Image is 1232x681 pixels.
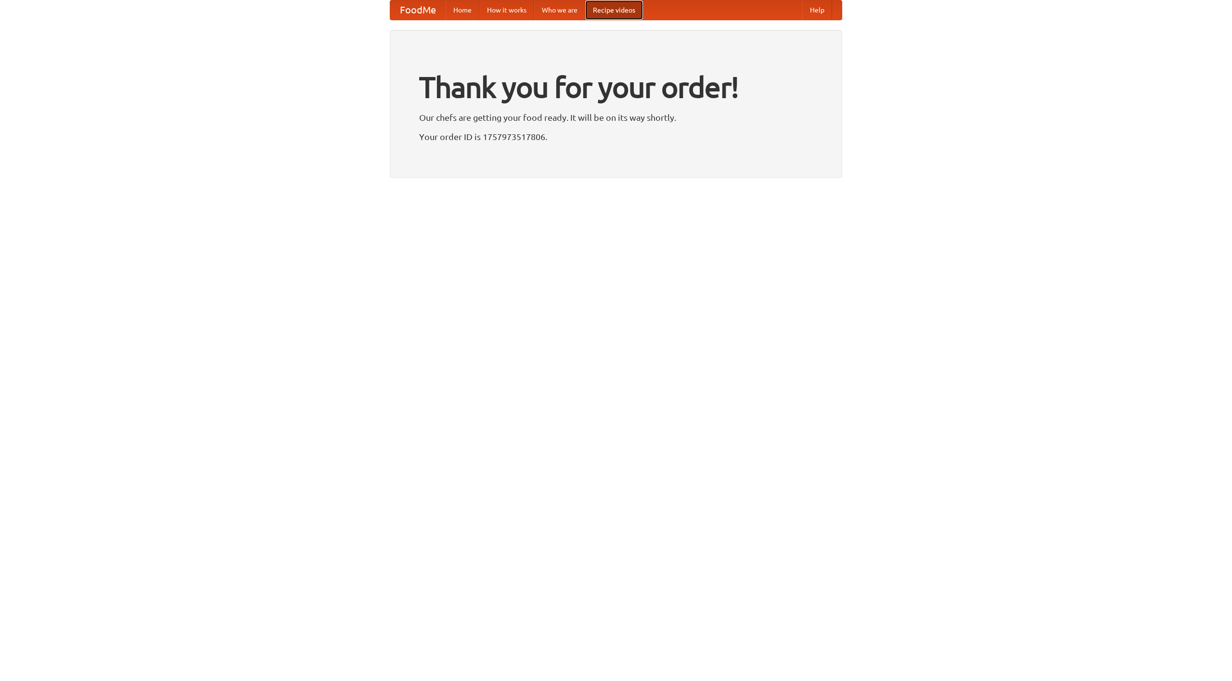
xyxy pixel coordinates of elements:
a: Recipe videos [585,0,643,20]
h1: Thank you for your order! [419,64,813,110]
a: Home [446,0,479,20]
a: FoodMe [390,0,446,20]
a: How it works [479,0,534,20]
p: Your order ID is 1757973517806. [419,129,813,144]
a: Help [802,0,832,20]
a: Who we are [534,0,585,20]
p: Our chefs are getting your food ready. It will be on its way shortly. [419,110,813,125]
